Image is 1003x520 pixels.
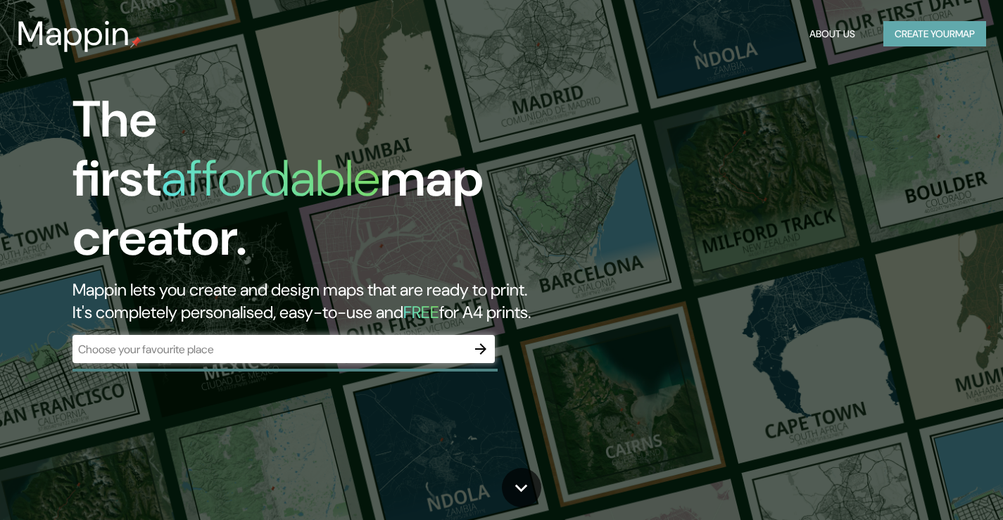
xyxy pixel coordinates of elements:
[72,341,467,357] input: Choose your favourite place
[72,90,574,279] h1: The first map creator.
[161,146,380,211] h1: affordable
[883,21,986,47] button: Create yourmap
[804,21,861,47] button: About Us
[403,301,439,323] h5: FREE
[72,279,574,324] h2: Mappin lets you create and design maps that are ready to print. It's completely personalised, eas...
[17,14,130,53] h3: Mappin
[130,37,141,48] img: mappin-pin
